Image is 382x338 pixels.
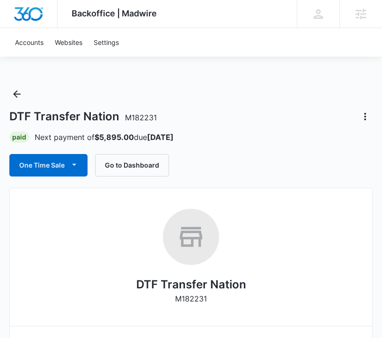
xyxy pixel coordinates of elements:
[9,154,88,176] button: One Time Sale
[175,293,207,304] p: M182231
[88,28,125,57] a: Settings
[9,110,157,124] h1: DTF Transfer Nation
[95,154,169,176] button: Go to Dashboard
[72,8,157,18] span: Backoffice | Madwire
[358,109,373,124] button: Actions
[125,113,157,122] span: M182231
[35,132,174,143] p: Next payment of due
[9,132,29,143] div: Paid
[9,28,49,57] a: Accounts
[136,276,246,293] h2: DTF Transfer Nation
[9,87,24,102] button: Back
[49,28,88,57] a: Websites
[95,132,134,142] strong: $5,895.00
[147,132,174,142] strong: [DATE]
